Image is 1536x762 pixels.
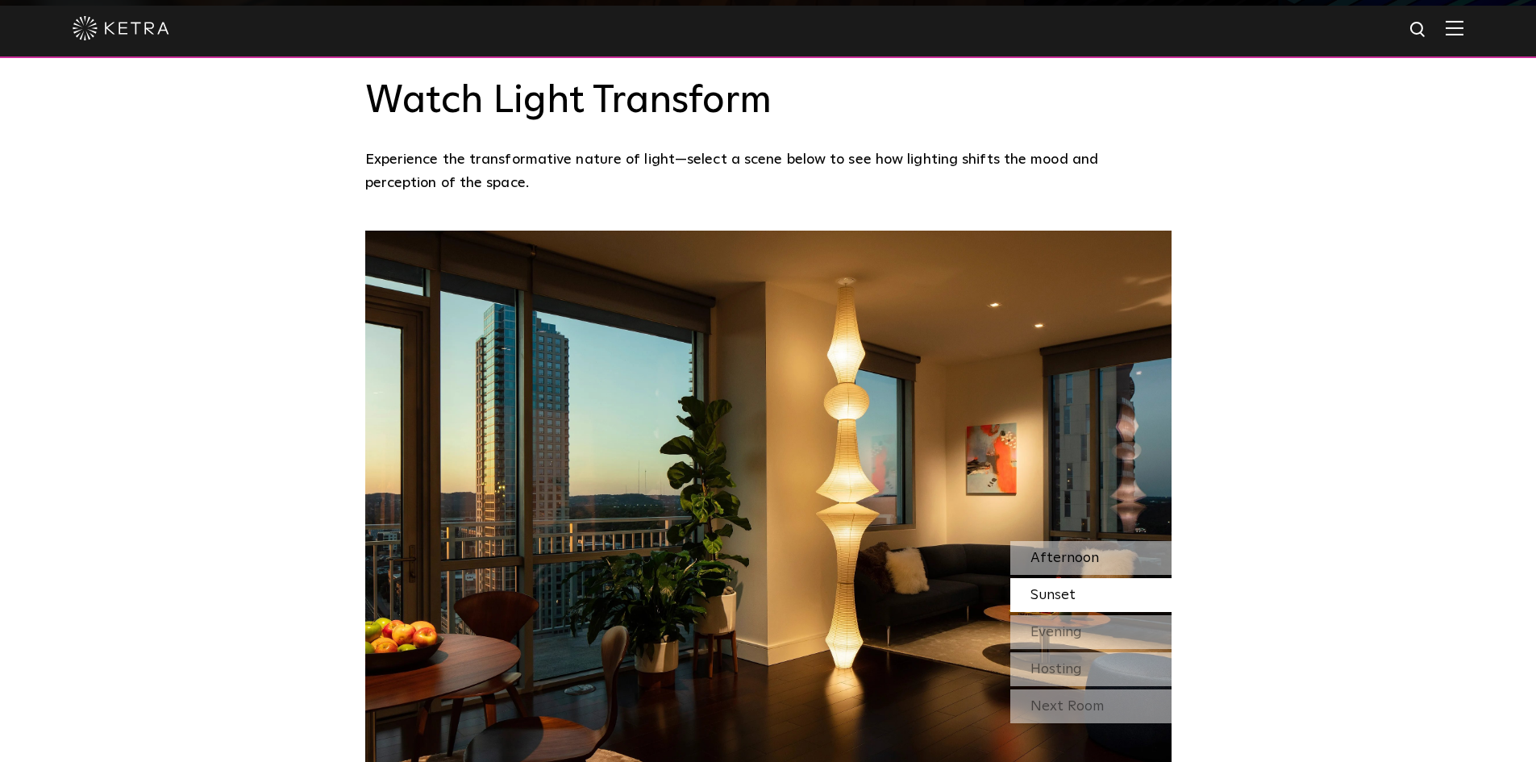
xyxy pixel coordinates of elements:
span: Afternoon [1030,551,1099,565]
img: search icon [1409,20,1429,40]
p: Experience the transformative nature of light—select a scene below to see how lighting shifts the... [365,148,1163,194]
h3: Watch Light Transform [365,78,1172,125]
div: Next Room [1010,689,1172,723]
img: Hamburger%20Nav.svg [1446,20,1463,35]
span: Evening [1030,625,1082,639]
span: Hosting [1030,662,1082,677]
img: ketra-logo-2019-white [73,16,169,40]
span: Sunset [1030,588,1076,602]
